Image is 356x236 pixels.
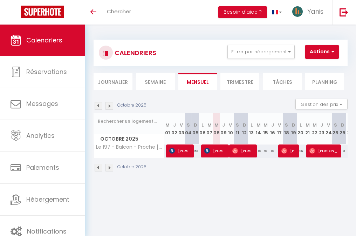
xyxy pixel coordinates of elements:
input: Rechercher un logement... [98,115,160,128]
abbr: L [300,122,302,128]
img: Super Booking [21,6,64,18]
span: Octobre 2025 [94,134,164,144]
abbr: J [320,122,323,128]
abbr: S [236,122,239,128]
abbr: J [173,122,176,128]
abbr: S [285,122,288,128]
abbr: V [327,122,330,128]
li: Semaine [136,73,175,90]
abbr: V [180,122,183,128]
th: 12 [241,113,248,144]
th: 11 [234,113,241,144]
th: 10 [227,113,234,144]
abbr: L [251,122,253,128]
th: 05 [192,113,199,144]
th: 17 [276,113,283,144]
th: 08 [213,113,220,144]
th: 09 [220,113,227,144]
abbr: D [194,122,197,128]
span: Hébergement [26,195,69,204]
h3: CALENDRIERS [113,45,156,61]
span: Analytics [26,131,55,140]
abbr: V [229,122,232,128]
li: Planning [305,73,344,90]
th: 25 [332,113,339,144]
th: 04 [185,113,192,144]
p: Octobre 2025 [117,102,146,109]
abbr: M [306,122,310,128]
abbr: V [278,122,281,128]
th: 18 [283,113,290,144]
abbr: M [263,122,268,128]
span: [PERSON_NAME] [169,144,193,157]
abbr: M [207,122,212,128]
span: Le 197 - Balcon - Proche [GEOGRAPHIC_DATA] & [GEOGRAPHIC_DATA] [95,144,165,150]
th: 01 [164,113,171,144]
span: Notifications [27,227,67,236]
abbr: D [292,122,295,128]
span: [PERSON_NAME] [309,144,340,157]
div: 157 [192,144,199,157]
th: 24 [325,113,332,144]
div: 87 [346,144,353,157]
button: Actions [305,45,339,59]
th: 16 [269,113,276,144]
img: ... [292,6,303,17]
abbr: D [341,122,344,128]
span: [PERSON_NAME] [281,144,298,157]
div: 83 [269,144,276,157]
li: Mensuel [178,73,217,90]
img: logout [340,8,348,16]
div: 132 [297,144,304,157]
span: Paiements [26,163,59,172]
li: Trimestre [220,73,259,90]
span: Messages [26,99,58,108]
abbr: M [165,122,170,128]
abbr: L [201,122,204,128]
span: Réservations [26,67,67,76]
div: 87 [255,144,262,157]
abbr: J [271,122,274,128]
abbr: J [222,122,225,128]
th: 02 [171,113,178,144]
th: 07 [206,113,213,144]
div: 93 [262,144,269,157]
th: 27 [346,113,353,144]
th: 23 [318,113,325,144]
li: Journalier [94,73,132,90]
th: 19 [290,113,297,144]
abbr: M [313,122,317,128]
span: [PERSON_NAME] [PERSON_NAME] [232,144,256,157]
th: 20 [297,113,304,144]
th: 21 [304,113,311,144]
button: Besoin d'aide ? [218,6,267,18]
span: Chercher [107,8,131,15]
button: Gestion des prix [295,99,348,109]
p: Octobre 2025 [117,164,146,170]
abbr: D [243,122,246,128]
th: 13 [248,113,255,144]
th: 22 [311,113,318,144]
span: Calendriers [26,36,62,45]
th: 14 [255,113,262,144]
abbr: M [214,122,219,128]
th: 15 [262,113,269,144]
th: 03 [178,113,185,144]
span: Yanis [307,7,323,16]
abbr: S [334,122,337,128]
div: 81 [339,144,346,157]
th: 06 [199,113,206,144]
span: [PERSON_NAME] [204,144,228,157]
button: Filtrer par hébergement [227,45,295,59]
th: 26 [339,113,346,144]
li: Tâches [263,73,302,90]
abbr: M [256,122,261,128]
abbr: S [187,122,190,128]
